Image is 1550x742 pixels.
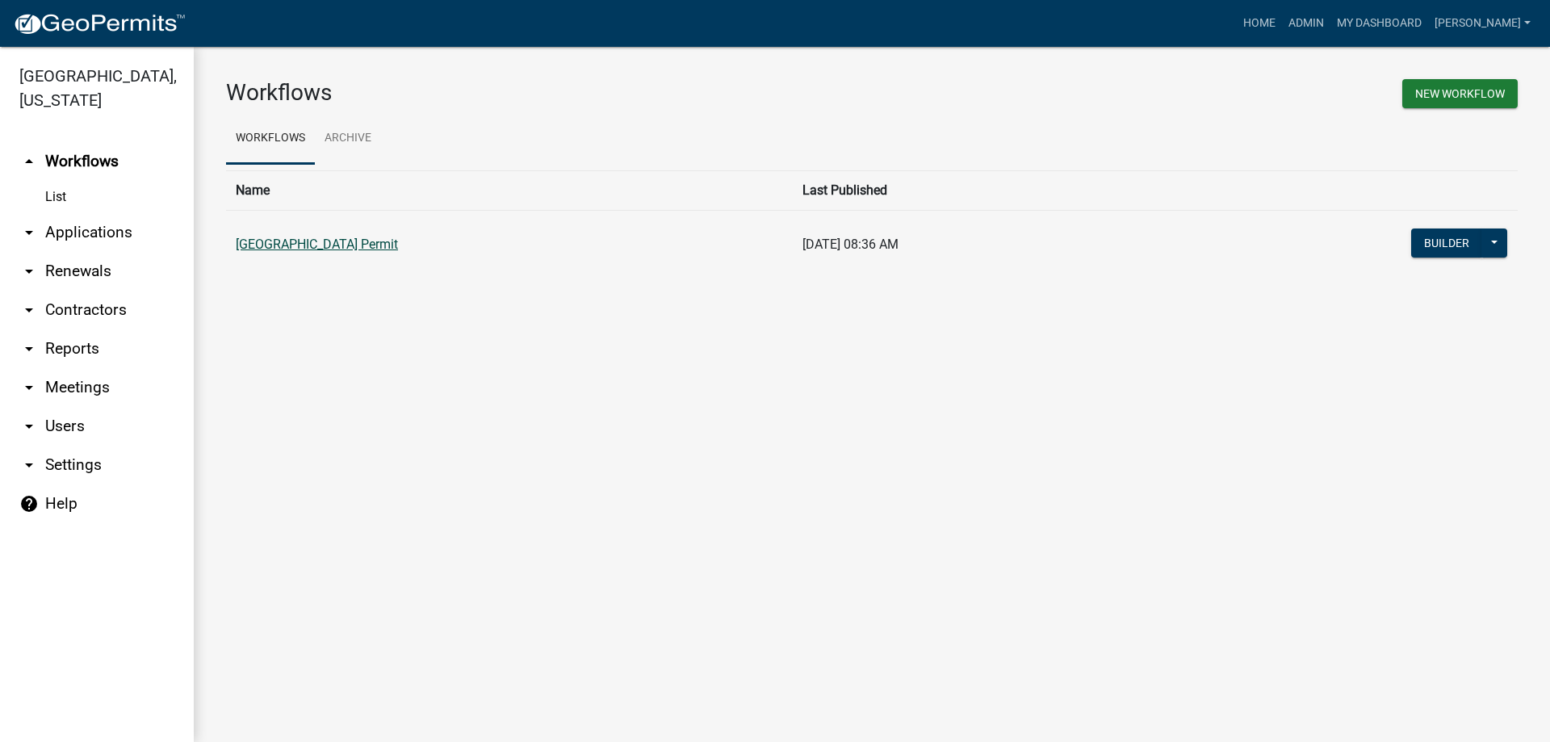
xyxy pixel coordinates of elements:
[19,378,39,397] i: arrow_drop_down
[1402,79,1518,108] button: New Workflow
[226,79,860,107] h3: Workflows
[19,494,39,514] i: help
[19,417,39,436] i: arrow_drop_down
[19,262,39,281] i: arrow_drop_down
[1411,228,1482,258] button: Builder
[19,300,39,320] i: arrow_drop_down
[226,113,315,165] a: Workflows
[19,339,39,358] i: arrow_drop_down
[793,170,1153,210] th: Last Published
[19,223,39,242] i: arrow_drop_down
[1330,8,1428,39] a: My Dashboard
[19,455,39,475] i: arrow_drop_down
[315,113,381,165] a: Archive
[1282,8,1330,39] a: Admin
[1237,8,1282,39] a: Home
[226,170,793,210] th: Name
[1428,8,1537,39] a: [PERSON_NAME]
[236,237,398,252] a: [GEOGRAPHIC_DATA] Permit
[19,152,39,171] i: arrow_drop_up
[802,237,899,252] span: [DATE] 08:36 AM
